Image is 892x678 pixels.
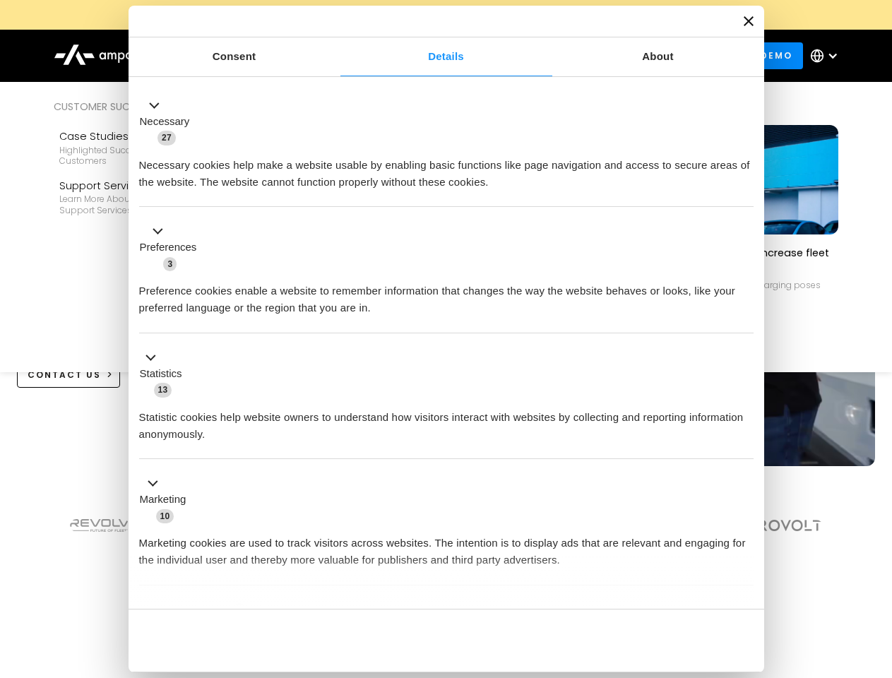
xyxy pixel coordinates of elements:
[139,272,754,316] div: Preference cookies enable a website to remember information that changes the way the website beha...
[54,99,229,114] div: Customer success
[139,524,754,569] div: Marketing cookies are used to track visitors across websites. The intention is to display ads tha...
[129,7,764,23] a: New Webinars: Register to Upcoming WebinarsREGISTER HERE
[59,194,223,215] div: Learn more about Ampcontrol’s support services
[140,366,182,382] label: Statistics
[54,123,229,172] a: Case StudiesHighlighted success stories From Our Customers
[552,37,764,76] a: About
[154,383,172,397] span: 13
[140,492,186,508] label: Marketing
[340,37,552,76] a: Details
[139,601,255,619] button: Unclassified (2)
[139,146,754,191] div: Necessary cookies help make a website usable by enabling basic functions like page navigation and...
[140,114,190,130] label: Necessary
[59,178,223,194] div: Support Services
[28,369,101,381] div: CONTACT US
[17,362,121,388] a: CONTACT US
[156,509,174,523] span: 10
[738,520,822,531] img: Aerovolt Logo
[550,620,753,661] button: Okay
[744,16,754,26] button: Close banner
[139,475,195,525] button: Marketing (10)
[163,257,177,271] span: 3
[157,131,176,145] span: 27
[139,223,206,273] button: Preferences (3)
[139,97,198,146] button: Necessary (27)
[233,603,246,617] span: 2
[129,37,340,76] a: Consent
[54,172,229,222] a: Support ServicesLearn more about Ampcontrol’s support services
[140,239,197,256] label: Preferences
[59,129,223,144] div: Case Studies
[139,349,191,398] button: Statistics (13)
[139,398,754,443] div: Statistic cookies help website owners to understand how visitors interact with websites by collec...
[59,145,223,167] div: Highlighted success stories From Our Customers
